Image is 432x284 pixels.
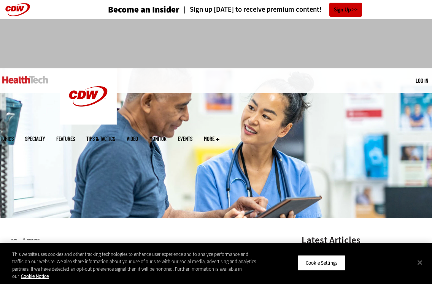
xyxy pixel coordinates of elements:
[60,68,117,125] img: Home
[298,255,345,271] button: Cookie Settings
[60,118,117,126] a: CDW
[25,136,45,142] span: Specialty
[27,238,40,241] a: Management
[12,251,259,280] div: This website uses cookies and other tracking technologies to enhance user experience and to analy...
[302,235,416,245] h3: Latest Articles
[204,136,219,142] span: More
[2,76,48,84] img: Home
[416,77,428,84] a: Log in
[11,238,17,241] a: Home
[86,136,115,142] a: Tips & Tactics
[178,136,192,142] a: Events
[416,77,428,85] div: User menu
[21,273,49,279] a: More information about your privacy
[179,6,322,13] a: Sign up [DATE] to receive premium content!
[78,27,354,61] iframe: advertisement
[56,136,75,142] a: Features
[411,254,428,271] button: Close
[127,136,138,142] a: Video
[329,3,362,17] a: Sign Up
[149,136,167,142] a: MonITor
[108,5,179,14] a: Become an Insider
[11,235,281,241] div: »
